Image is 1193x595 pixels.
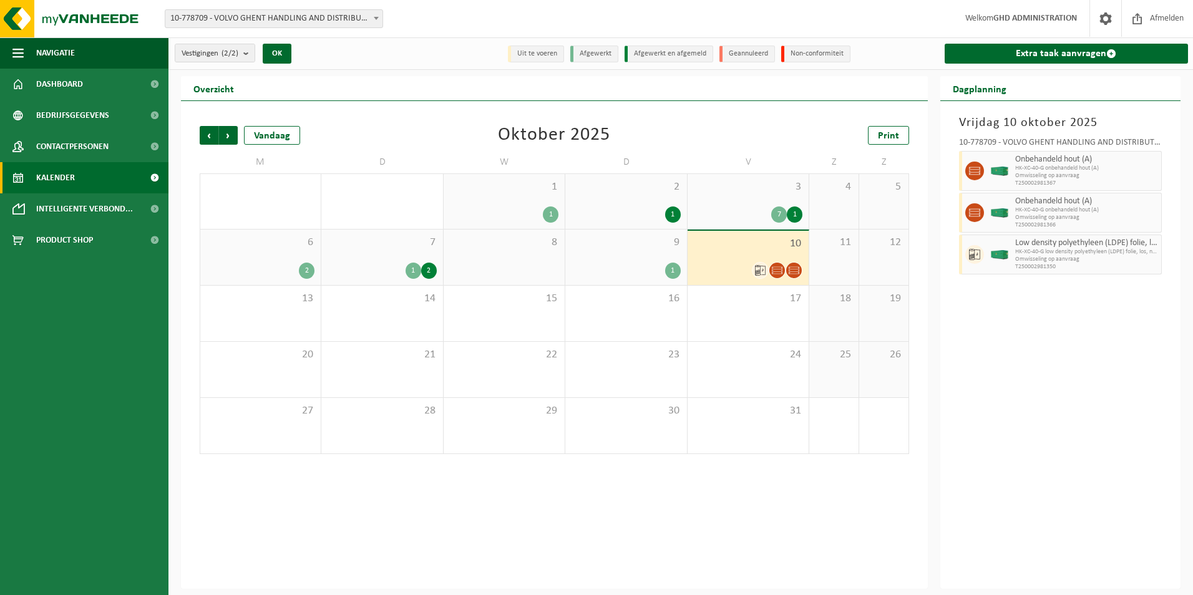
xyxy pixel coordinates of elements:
[787,206,802,223] div: 1
[868,126,909,145] a: Print
[878,131,899,141] span: Print
[1015,214,1159,221] span: Omwisseling op aanvraag
[508,46,564,62] li: Uit te voeren
[771,206,787,223] div: 7
[263,44,291,64] button: OK
[207,292,314,306] span: 13
[865,236,902,249] span: 12
[1015,263,1159,271] span: T250002981350
[719,46,775,62] li: Geannuleerd
[406,263,421,279] div: 1
[570,46,618,62] li: Afgewerkt
[694,404,802,418] span: 31
[990,167,1009,176] img: HK-XC-40-GN-00
[816,180,852,194] span: 4
[865,180,902,194] span: 5
[816,292,852,306] span: 18
[1015,196,1159,206] span: Onbehandeld hout (A)
[321,151,443,173] td: D
[36,37,75,69] span: Navigatie
[244,126,300,145] div: Vandaag
[165,9,383,28] span: 10-778709 - VOLVO GHENT HANDLING AND DISTRIBUTION - DESTELDONK
[165,10,382,27] span: 10-778709 - VOLVO GHENT HANDLING AND DISTRIBUTION - DESTELDONK
[543,206,558,223] div: 1
[328,292,436,306] span: 14
[809,151,859,173] td: Z
[222,49,238,57] count: (2/2)
[959,114,1162,132] h3: Vrijdag 10 oktober 2025
[572,180,680,194] span: 2
[498,126,610,145] div: Oktober 2025
[219,126,238,145] span: Volgende
[36,131,109,162] span: Contactpersonen
[1015,221,1159,229] span: T250002981366
[200,151,321,173] td: M
[990,250,1009,259] img: HK-XC-40-GN-00
[865,348,902,362] span: 26
[1015,248,1159,256] span: HK-XC-40-G low density polyethyleen (LDPE) folie, los, natur
[36,69,83,100] span: Dashboard
[781,46,850,62] li: Non-conformiteit
[993,14,1077,23] strong: GHD ADMINISTRATION
[945,44,1189,64] a: Extra taak aanvragen
[36,193,133,225] span: Intelligente verbond...
[688,151,809,173] td: V
[328,404,436,418] span: 28
[328,236,436,249] span: 7
[36,225,93,256] span: Product Shop
[959,138,1162,151] div: 10-778709 - VOLVO GHENT HANDLING AND DISTRIBUTION - DESTELDONK
[665,263,681,279] div: 1
[940,76,1019,100] h2: Dagplanning
[1015,256,1159,263] span: Omwisseling op aanvraag
[990,208,1009,218] img: HK-XC-40-GN-00
[572,236,680,249] span: 9
[207,348,314,362] span: 20
[450,404,558,418] span: 29
[1015,155,1159,165] span: Onbehandeld hout (A)
[450,292,558,306] span: 15
[859,151,909,173] td: Z
[816,348,852,362] span: 25
[444,151,565,173] td: W
[816,236,852,249] span: 11
[572,348,680,362] span: 23
[665,206,681,223] div: 1
[694,292,802,306] span: 17
[1015,206,1159,214] span: HK-XC-40-G onbehandeld hout (A)
[207,404,314,418] span: 27
[625,46,713,62] li: Afgewerkt en afgemeld
[694,237,802,251] span: 10
[36,100,109,131] span: Bedrijfsgegevens
[1015,180,1159,187] span: T250002981367
[1015,165,1159,172] span: HK-XC-40-G onbehandeld hout (A)
[450,236,558,249] span: 8
[421,263,437,279] div: 2
[175,44,255,62] button: Vestigingen(2/2)
[200,126,218,145] span: Vorige
[1015,238,1159,248] span: Low density polyethyleen (LDPE) folie, los, naturel
[299,263,314,279] div: 2
[565,151,687,173] td: D
[36,162,75,193] span: Kalender
[181,76,246,100] h2: Overzicht
[694,348,802,362] span: 24
[1015,172,1159,180] span: Omwisseling op aanvraag
[207,236,314,249] span: 6
[572,292,680,306] span: 16
[694,180,802,194] span: 3
[865,292,902,306] span: 19
[182,44,238,63] span: Vestigingen
[450,348,558,362] span: 22
[328,348,436,362] span: 21
[572,404,680,418] span: 30
[450,180,558,194] span: 1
